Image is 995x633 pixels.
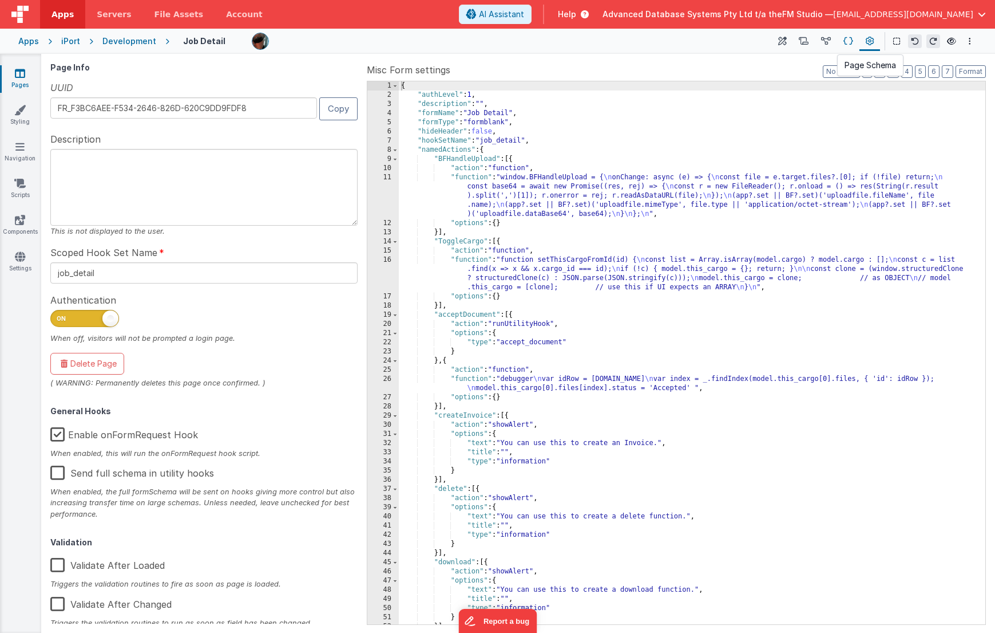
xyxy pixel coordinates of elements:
div: 3 [367,100,399,109]
div: 9 [367,155,399,164]
div: 51 [367,613,399,622]
div: 17 [367,292,399,301]
div: 50 [367,604,399,613]
div: 38 [367,494,399,503]
button: 2 [874,65,885,78]
div: 7 [367,136,399,146]
div: When enabled, the full formSchema will be sent on hooks giving more control but also increasing t... [50,486,358,520]
div: 10 [367,164,399,173]
label: Send full schema in utility hooks [50,459,214,483]
div: 33 [367,448,399,457]
span: File Assets [154,9,204,20]
div: 4 [367,109,399,118]
div: 2 [367,91,399,100]
div: 47 [367,576,399,585]
div: 52 [367,622,399,631]
span: Misc Form settings [367,63,450,77]
button: 7 [942,65,953,78]
div: 34 [367,457,399,466]
div: When enabled, this will run the onFormRequest hook script. [50,448,358,459]
div: 36 [367,475,399,485]
button: Advanced Database Systems Pty Ltd t/a theFM Studio — [EMAIL_ADDRESS][DOMAIN_NAME] [602,9,986,20]
div: Development [102,36,156,47]
iframe: Marker.io feedback button [458,609,537,633]
img: 51bd7b176fb848012b2e1c8b642a23b7 [252,33,268,49]
strong: Page Info [50,62,90,72]
div: 15 [367,246,399,255]
div: Triggers the validation routines to run as soon as field has been changed. [50,618,358,628]
strong: General Hooks [50,406,111,416]
label: Validate After Loaded [50,551,165,576]
div: 16 [367,255,399,292]
div: 21 [367,329,399,338]
span: AI Assistant [479,9,524,20]
div: 6 [367,127,399,136]
div: 14 [367,237,399,246]
div: 11 [367,173,399,219]
div: 19 [367,310,399,320]
div: 12 [367,219,399,228]
button: 6 [928,65,939,78]
div: 1 [367,81,399,91]
div: 5 [367,118,399,127]
span: UUID [50,81,73,95]
button: Delete Page [50,353,124,375]
div: 48 [367,585,399,595]
button: AI Assistant [459,5,532,24]
div: 43 [367,540,399,549]
button: 3 [887,65,899,78]
div: 46 [367,567,399,576]
button: Options [963,34,977,48]
div: 42 [367,530,399,540]
span: Scoped Hook Set Name [50,246,157,260]
div: 35 [367,466,399,475]
div: iPort [61,36,80,47]
div: 30 [367,420,399,430]
strong: Validation [50,537,92,547]
label: Validate After Changed [50,590,172,615]
span: Help [558,9,576,20]
h4: Job Detail [183,37,225,45]
div: 20 [367,320,399,329]
div: 23 [367,347,399,356]
div: 31 [367,430,399,439]
div: 37 [367,485,399,494]
div: 45 [367,558,399,567]
div: This is not displayed to the user. [50,226,358,237]
div: 29 [367,411,399,420]
div: 13 [367,228,399,237]
div: 28 [367,402,399,411]
div: Apps [18,36,39,47]
button: 1 [862,65,872,78]
label: Enable onFormRequest Hook [50,420,198,445]
button: No Folds [823,65,860,78]
span: Authentication [50,293,116,307]
div: 26 [367,375,399,393]
div: 39 [367,503,399,512]
button: Copy [319,97,358,120]
div: 40 [367,512,399,521]
div: 44 [367,549,399,558]
span: Description [50,132,101,146]
div: 27 [367,393,399,402]
button: 4 [901,65,913,78]
div: 41 [367,521,399,530]
div: 32 [367,439,399,448]
div: ( WARNING: Permanently deletes this page once confirmed. ) [50,378,358,388]
div: 25 [367,365,399,375]
div: 24 [367,356,399,365]
div: Triggers the validation routines to fire as soon as page is loaded. [50,579,358,589]
button: Format [956,65,986,78]
span: [EMAIL_ADDRESS][DOMAIN_NAME] [833,9,973,20]
div: 18 [367,301,399,310]
div: 49 [367,595,399,604]
div: 22 [367,338,399,347]
div: When off, visitors will not be prompted a login page. [50,333,358,344]
span: Servers [97,9,131,20]
div: 8 [367,146,399,155]
button: 5 [915,65,926,78]
span: Advanced Database Systems Pty Ltd t/a theFM Studio — [602,9,833,20]
span: Apps [51,9,74,20]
